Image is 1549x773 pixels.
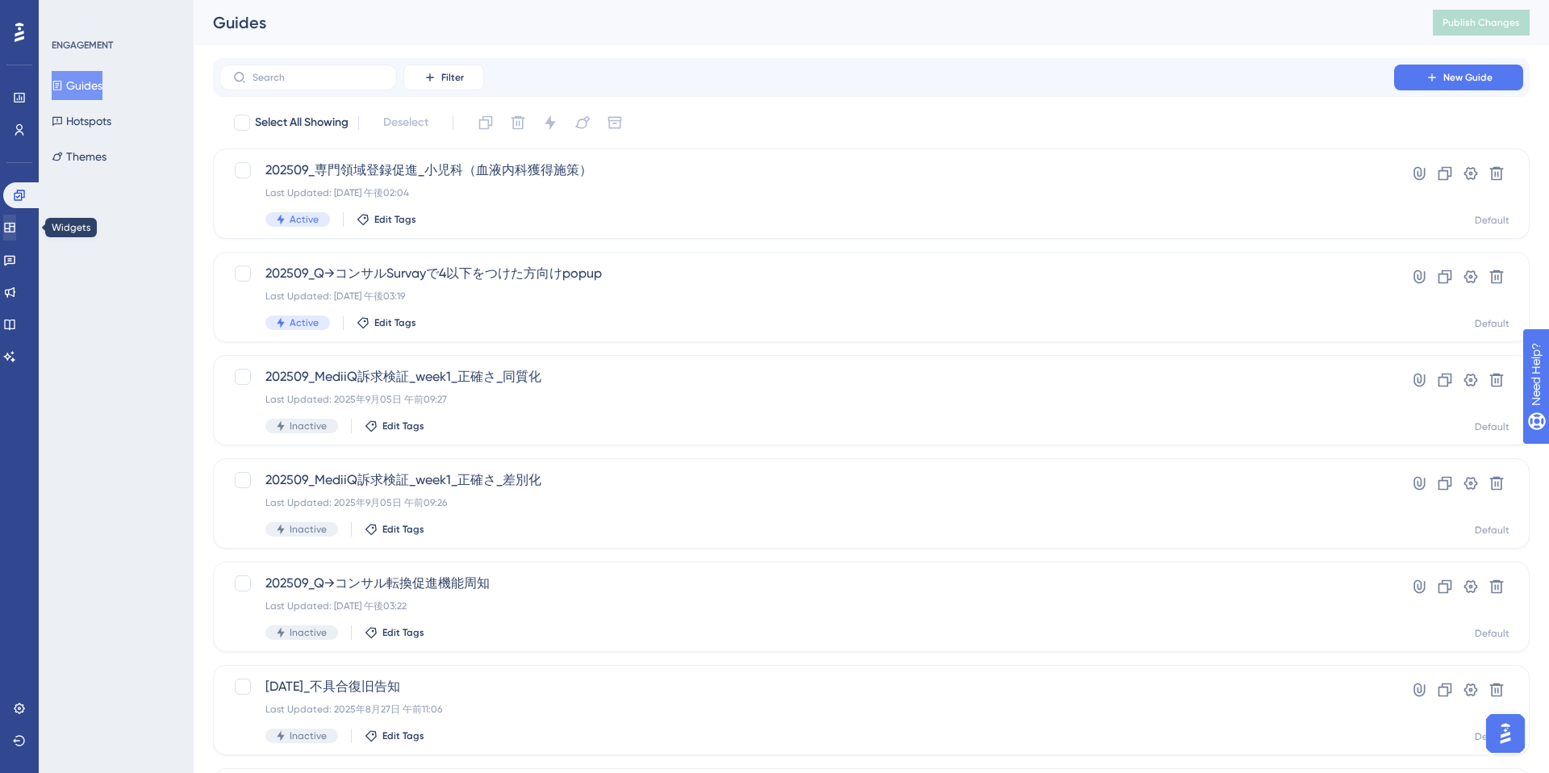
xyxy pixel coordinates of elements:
span: 202509_Q→コンサルSurvayで4以下をつけた方向けpopup [265,264,1348,283]
span: 202509_MediiQ訴求検証_week1_正確さ_同質化 [265,367,1348,386]
div: Last Updated: [DATE] 午後02:04 [265,186,1348,199]
div: Default [1475,214,1509,227]
span: 202509_専門領域登録促進_小児科（血液内科獲得施策） [265,161,1348,180]
div: ENGAGEMENT [52,39,113,52]
span: Need Help? [38,4,101,23]
span: Select All Showing [255,113,349,132]
span: 202509_Q→コンサル転換促進機能周知 [265,574,1348,593]
button: Edit Tags [365,523,424,536]
div: Default [1475,730,1509,743]
span: 202509_MediiQ訴求検証_week1_正確さ_差別化 [265,470,1348,490]
button: Filter [403,65,484,90]
span: Edit Tags [382,626,424,639]
div: Default [1475,317,1509,330]
button: Deselect [369,108,443,137]
button: Hotspots [52,107,111,136]
div: Last Updated: [DATE] 午後03:22 [265,600,1348,612]
button: Edit Tags [365,420,424,432]
span: Active [290,213,319,226]
button: Publish Changes [1433,10,1530,36]
div: Last Updated: 2025年9月05日 午前09:27 [265,393,1348,406]
button: Edit Tags [357,316,416,329]
span: Edit Tags [374,213,416,226]
span: Edit Tags [382,729,424,742]
span: Active [290,316,319,329]
button: New Guide [1394,65,1523,90]
span: Filter [441,71,464,84]
input: Search [253,72,383,83]
div: Last Updated: 2025年8月27日 午前11:06 [265,703,1348,716]
span: New Guide [1443,71,1493,84]
button: Edit Tags [357,213,416,226]
iframe: UserGuiding AI Assistant Launcher [1481,709,1530,758]
span: Edit Tags [374,316,416,329]
div: Last Updated: [DATE] 午後03:19 [265,290,1348,303]
button: Edit Tags [365,626,424,639]
span: Inactive [290,729,327,742]
span: Publish Changes [1443,16,1520,29]
span: Inactive [290,626,327,639]
div: Default [1475,524,1509,537]
span: Edit Tags [382,523,424,536]
span: Inactive [290,523,327,536]
span: Inactive [290,420,327,432]
div: Default [1475,420,1509,433]
span: Deselect [383,113,428,132]
button: Themes [52,142,106,171]
button: Guides [52,71,102,100]
button: Edit Tags [365,729,424,742]
span: [DATE]_不具合復旧告知 [265,677,1348,696]
div: Guides [213,11,1392,34]
div: Last Updated: 2025年9月05日 午前09:26 [265,496,1348,509]
div: Default [1475,627,1509,640]
span: Edit Tags [382,420,424,432]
